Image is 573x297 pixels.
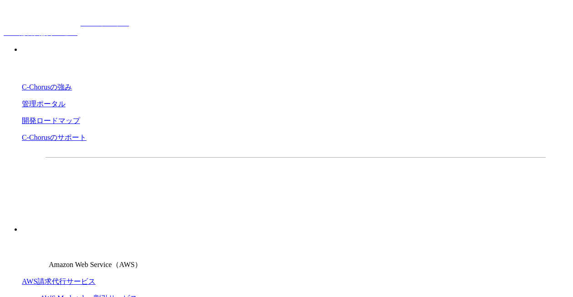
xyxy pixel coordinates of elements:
a: 資料を請求する [145,172,291,195]
a: C-Chorusのサポート [22,134,86,141]
p: サービス [22,225,569,234]
a: AWS総合支援サービス C-Chorus NHN テコラスAWS総合支援サービス [4,19,129,36]
a: AWS請求代行サービス [22,277,95,285]
a: まずは相談する [300,172,447,195]
img: Amazon Web Service（AWS） [22,242,47,267]
p: 強み [22,45,569,54]
a: C-Chorusの強み [22,83,72,91]
span: Amazon Web Service（AWS） [49,261,142,268]
a: 開発ロードマップ [22,117,80,124]
a: 管理ポータル [22,100,65,108]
